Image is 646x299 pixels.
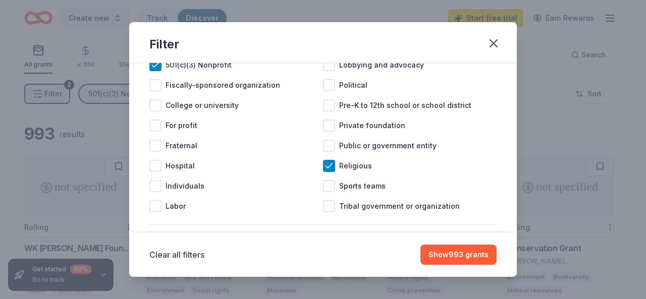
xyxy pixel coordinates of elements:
span: Fiscally-sponsored organization [166,79,280,91]
span: Public or government entity [339,140,437,152]
div: Filter [149,36,179,52]
button: Clear all filters [149,249,204,261]
span: Individuals [166,180,204,192]
span: Political [339,79,367,91]
span: Private foundation [339,119,405,132]
span: 501(c)(3) Nonprofit [166,59,232,71]
span: Labor [166,200,186,212]
span: Hospital [166,160,195,172]
span: Sports teams [339,180,386,192]
span: Religious [339,160,372,172]
span: For profit [166,119,197,132]
span: Lobbying and advocacy [339,59,424,71]
span: Tribal government or organization [339,200,460,212]
span: Fraternal [166,140,197,152]
button: Show993 grants [420,245,497,265]
span: College or university [166,99,239,111]
span: Pre-K to 12th school or school district [339,99,471,111]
